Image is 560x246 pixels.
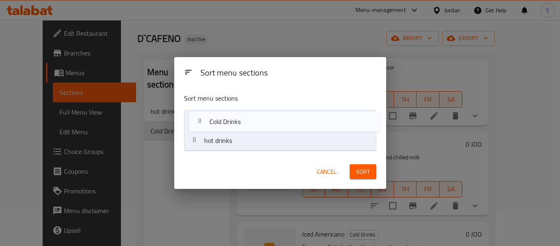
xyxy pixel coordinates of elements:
div: Sort menu sections [197,64,380,83]
p: Sort menu sections [184,93,337,103]
button: Sort [350,164,376,179]
button: Cancel [314,164,340,179]
span: Sort [356,167,370,177]
span: Cancel [317,167,337,177]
